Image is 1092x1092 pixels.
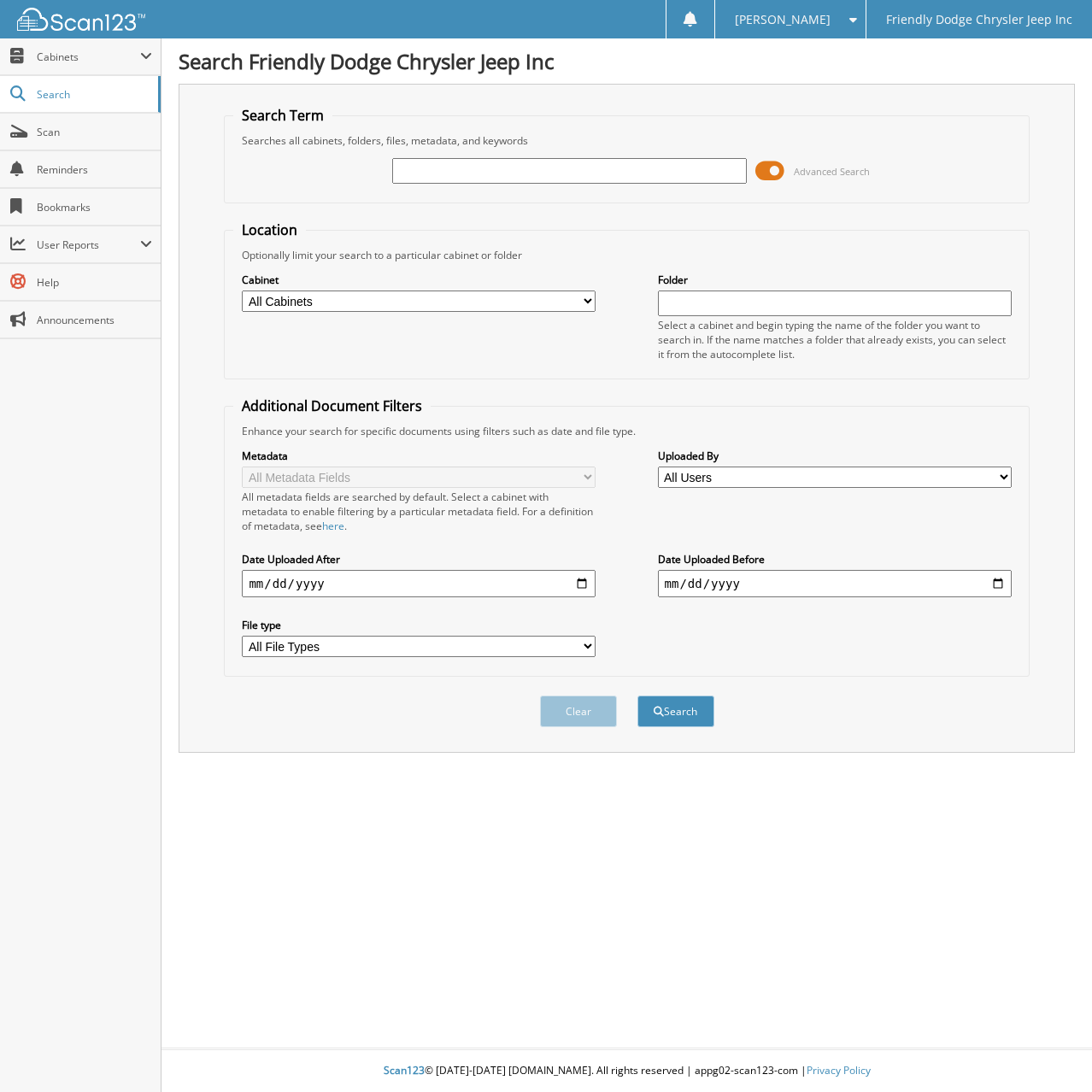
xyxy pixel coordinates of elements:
label: File type [242,618,596,632]
span: Scan [37,125,152,139]
legend: Location [233,220,306,239]
span: [PERSON_NAME] [735,15,831,25]
span: Bookmarks [37,200,152,214]
div: © [DATE]-[DATE] [DOMAIN_NAME]. All rights reserved | appg02-scan123-com | [161,1050,1092,1092]
span: Search [37,87,150,102]
input: start [242,570,596,597]
a: Privacy Policy [807,1063,871,1077]
div: Select a cabinet and begin typing the name of the folder you want to search in. If the name match... [658,318,1012,361]
div: Enhance your search for specific documents using filters such as date and file type. [233,424,1019,438]
label: Folder [658,273,1012,287]
legend: Search Term [233,106,332,125]
a: here [322,519,344,533]
legend: Additional Document Filters [233,396,431,415]
button: Search [637,696,714,727]
label: Cabinet [242,273,596,287]
span: Scan123 [384,1063,425,1077]
h1: Search Friendly Dodge Chrysler Jeep Inc [179,47,1075,75]
span: Help [37,275,152,290]
label: Date Uploaded Before [658,552,1012,567]
label: Uploaded By [658,449,1012,463]
span: User Reports [37,238,140,252]
span: Reminders [37,162,152,177]
div: Optionally limit your search to a particular cabinet or folder [233,248,1019,262]
img: scan123-logo-white.svg [17,8,145,31]
input: end [658,570,1012,597]
label: Date Uploaded After [242,552,596,567]
span: Friendly Dodge Chrysler Jeep Inc [886,15,1072,25]
div: Searches all cabinets, folders, files, metadata, and keywords [233,133,1019,148]
span: Advanced Search [794,165,870,178]
button: Clear [540,696,617,727]
label: Metadata [242,449,596,463]
div: All metadata fields are searched by default. Select a cabinet with metadata to enable filtering b... [242,490,596,533]
span: Announcements [37,313,152,327]
span: Cabinets [37,50,140,64]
